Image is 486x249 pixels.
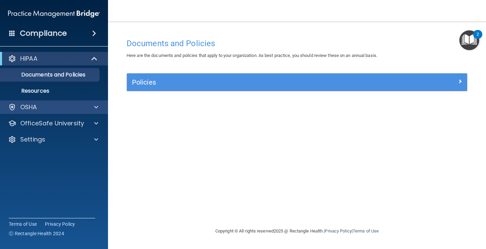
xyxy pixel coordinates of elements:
a: OfficeSafe University [8,119,98,127]
span: Ⓒ Rectangle Health 2024 [9,230,64,237]
iframe: Drift Widget Chat Controller [369,201,478,228]
p: HIPAA [20,55,37,63]
p: OSHA [20,103,37,111]
a: Terms of Use [9,221,37,227]
a: Privacy Policy [325,228,351,234]
span: Here are the documents and policies that apply to your organization. As best practice, you should... [127,53,377,58]
h4: Compliance [20,29,67,38]
h5: Policies [132,79,377,86]
a: Privacy Policy [45,221,75,227]
p: Documents and Policies [4,71,97,78]
a: OSHA [8,103,98,111]
a: Policies [132,77,462,88]
p: Resources [4,88,97,94]
img: PMB logo [8,7,100,21]
div: Copyright © All rights reserved 2025 @ Rectangle Health | | [174,220,420,242]
div: 2 [477,34,479,43]
p: OfficeSafe University [20,119,84,127]
h4: Documents and Policies [127,39,467,48]
button: Open Resource Center, 2 new notifications [459,30,479,50]
a: Terms of Use [353,228,379,234]
a: Settings [8,135,98,144]
p: Settings [20,135,45,144]
a: HIPAA [8,55,98,63]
